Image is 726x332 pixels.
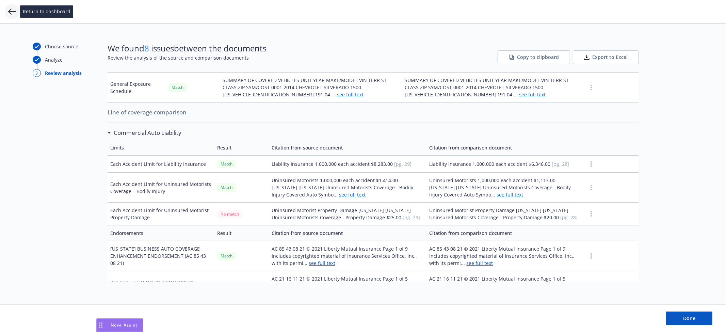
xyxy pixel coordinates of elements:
[217,183,236,192] div: Match
[337,91,364,98] a: see full text
[339,191,366,198] a: see full text
[427,173,584,203] td: Uninsured Motorists 1,000,000 each accident $1,113.00 [US_STATE] [US_STATE] Uninsured Motorists C...
[108,54,267,61] span: Review the analysis of the source and comparison documents
[108,43,267,54] span: We found issues between the documents
[108,73,165,102] td: General Exposure Schedule
[217,210,242,218] div: No match
[427,271,584,301] td: AC 21 16 11 21 © 2021 Liberty Mutual Insurance Page 1 of 5 Includes copyrighted material of Insur...
[269,156,426,173] td: Liability Insurance 1,000,000 each accident $8,283.00
[168,83,187,92] div: Match
[108,203,214,225] td: Each Accident Limit for Uninsured Motorist Property Damage
[144,43,149,54] span: 8
[269,140,426,156] td: Citation from source document
[497,191,523,198] a: see full text
[427,241,584,271] td: AC 85 43 08 21 © 2021 Liberty Mutual Insurance Page 1 of 9 Includes copyrighted material of Insur...
[214,225,269,241] td: Result
[269,173,426,203] td: Uninsured Motorists 1,000,000 each accident $1,414.00 [US_STATE] [US_STATE] Uninsured Motorists C...
[309,260,335,266] a: see full text
[394,161,412,167] span: [pg. 29]
[108,241,214,271] td: [US_STATE] BUSINESS AUTO COVERAGE ENHANCEMENT ENDORSEMENT (AC 85 43 08 21)
[517,54,559,61] span: Copy to clipboard
[666,312,712,325] button: Done
[683,315,695,321] span: Done
[96,318,143,332] button: Nova Assist
[23,8,70,15] span: Return to dashboard
[269,203,426,225] td: Uninsured Motorist Property Damage [US_STATE] [US_STATE] Uninsured Motorists Coverage - Property ...
[269,225,426,241] td: Citation from source document
[552,161,569,167] span: [pg. 28]
[403,214,420,221] span: [pg. 29]
[427,225,584,241] td: Citation from comparison document
[108,105,639,120] span: Line of coverage comparison
[108,271,214,301] td: [US_STATE] UNINSURED MOTORISTS COVERAGE – BODILY INJURY (AC 21 16 11 21)
[108,173,214,203] td: Each Accident Limit for Uninsured Motorists Coverage – Bodily Injury
[108,128,181,137] div: Commercial Auto Liability
[220,73,402,102] td: SUMMARY OF COVERED VEHICLES UNIT YEAR MAKE/MODEL VIN TERR ST CLASS ZIP SYM/COST 0001 2014 CHEVROL...
[214,140,269,156] td: Result
[269,241,426,271] td: AC 85 43 08 21 © 2021 Liberty Mutual Insurance Page 1 of 9 Includes copyrighted material of Insur...
[561,214,578,221] span: [pg. 28]
[467,260,493,266] a: see full text
[498,50,570,64] button: Copy to clipboard
[45,69,82,77] div: Review analysis
[427,140,584,156] td: Citation from comparison document
[45,43,78,50] div: Choose source
[108,140,214,156] td: Limits
[108,156,214,173] td: Each Accident Limit for Liability Insurance
[33,69,41,77] div: 3
[217,160,236,168] div: Match
[427,203,584,225] td: Uninsured Motorist Property Damage [US_STATE] [US_STATE] Uninsured Motorists Coverage - Property ...
[592,54,628,61] span: Export to Excel
[269,271,426,301] td: AC 21 16 11 21 © 2021 Liberty Mutual Insurance Page 1 of 5 Includes copyrighted material of Insur...
[402,73,584,102] td: SUMMARY OF COVERED VEHICLES UNIT YEAR MAKE/MODEL VIN TERR ST CLASS ZIP SYM/COST 0001 2014 CHEVROL...
[108,225,214,241] td: Endorsements
[217,252,236,260] div: Match
[111,322,138,328] span: Nova Assist
[573,50,639,64] button: Export to Excel
[45,56,63,63] div: Analyze
[114,128,181,137] h3: Commercial Auto Liability
[519,91,546,98] a: see full text
[427,156,584,173] td: Liability Insurance 1,000,000 each accident $6,346.00
[97,319,105,332] div: Drag to move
